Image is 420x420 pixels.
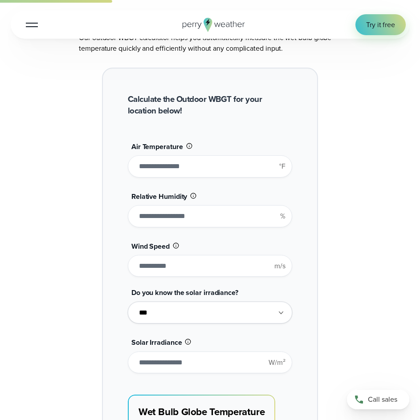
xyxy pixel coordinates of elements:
h2: Calculate the Outdoor WBGT for your location below! [128,93,292,117]
span: Air Temperature [131,141,183,152]
span: Wind Speed [131,241,170,251]
a: Call sales [347,390,409,409]
p: Our outdoor WBGT calculator helps you automatically measure the wet bulb globe temperature quickl... [79,32,341,53]
span: Call sales [368,394,397,404]
span: Solar Irradiance [131,337,182,347]
span: Relative Humidity [131,191,188,202]
span: Try it free [366,20,395,30]
a: Try it free [355,14,406,35]
span: Do you know the solar irradiance? [131,287,238,298]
